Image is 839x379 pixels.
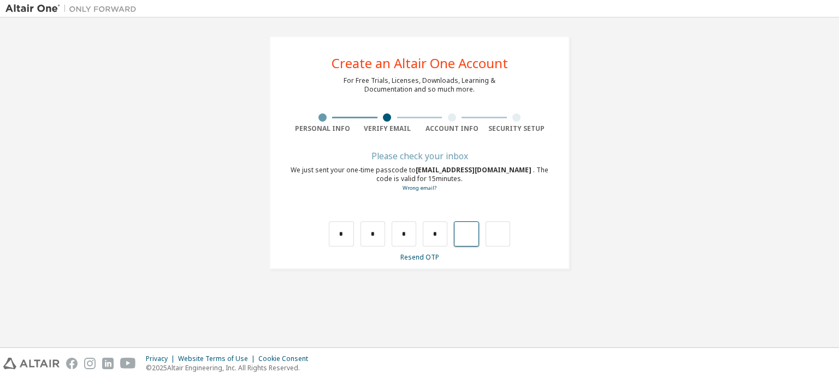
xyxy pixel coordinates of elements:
div: Create an Altair One Account [332,57,508,70]
img: linkedin.svg [102,358,114,369]
div: For Free Trials, Licenses, Downloads, Learning & Documentation and so much more. [344,76,495,94]
img: youtube.svg [120,358,136,369]
div: Account Info [419,124,485,133]
div: Security Setup [485,124,550,133]
div: Cookie Consent [258,354,315,363]
img: instagram.svg [84,358,96,369]
div: Please check your inbox [290,153,549,159]
div: Website Terms of Use [178,354,258,363]
div: We just sent your one-time passcode to . The code is valid for 15 minutes. [290,166,549,192]
a: Go back to the registration form [403,184,436,191]
span: [EMAIL_ADDRESS][DOMAIN_NAME] [416,165,533,175]
p: © 2025 Altair Engineering, Inc. All Rights Reserved. [146,363,315,372]
div: Verify Email [355,124,420,133]
img: altair_logo.svg [3,358,60,369]
img: Altair One [5,3,142,14]
img: facebook.svg [66,358,78,369]
div: Personal Info [290,124,355,133]
a: Resend OTP [400,252,439,262]
div: Privacy [146,354,178,363]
